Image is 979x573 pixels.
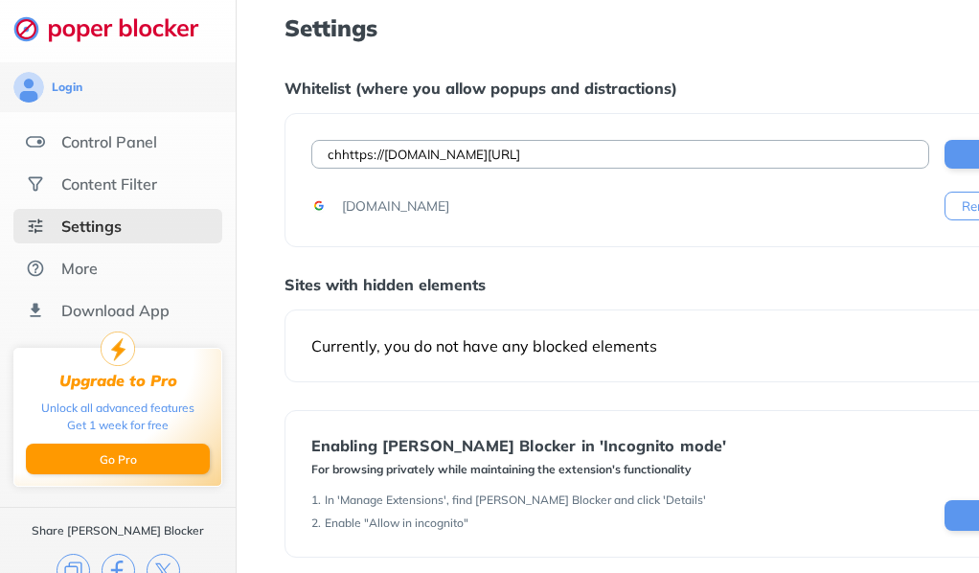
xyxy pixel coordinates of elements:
[26,444,210,474] button: Go Pro
[101,332,135,366] img: upgrade-to-pro.svg
[61,217,122,236] div: Settings
[52,80,82,95] div: Login
[61,301,170,320] div: Download App
[26,174,45,194] img: social.svg
[311,437,727,454] div: Enabling [PERSON_NAME] Blocker in 'Incognito mode'
[59,372,177,390] div: Upgrade to Pro
[26,259,45,278] img: about.svg
[13,15,219,42] img: logo-webpage.svg
[325,516,468,531] div: Enable "Allow in incognito"
[342,196,449,216] div: [DOMAIN_NAME]
[41,400,194,417] div: Unlock all advanced features
[61,259,98,278] div: More
[311,198,327,214] img: favicons
[325,493,706,508] div: In 'Manage Extensions', find [PERSON_NAME] Blocker and click 'Details'
[311,140,930,169] input: Example: twitter.com
[32,523,204,539] div: Share [PERSON_NAME] Blocker
[61,132,157,151] div: Control Panel
[311,493,321,508] div: 1 .
[311,516,321,531] div: 2 .
[67,417,169,434] div: Get 1 week for free
[26,217,45,236] img: settings-selected.svg
[311,462,727,477] div: For browsing privately while maintaining the extension's functionality
[26,301,45,320] img: download-app.svg
[26,132,45,151] img: features.svg
[61,174,157,194] div: Content Filter
[13,72,44,103] img: avatar.svg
